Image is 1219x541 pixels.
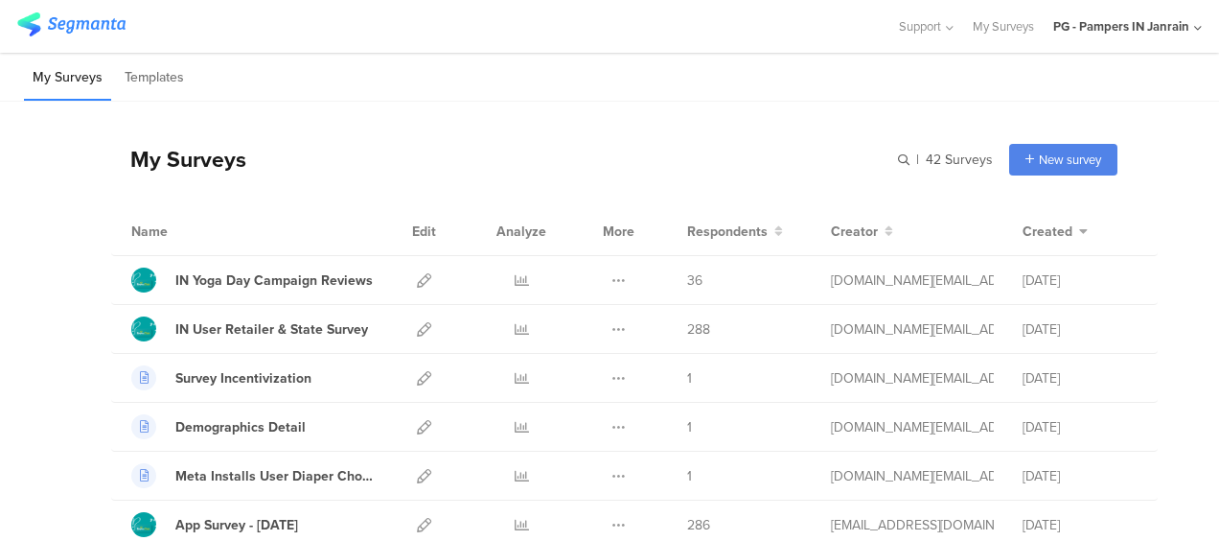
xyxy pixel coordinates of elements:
div: [DATE] [1023,515,1138,535]
div: [DATE] [1023,466,1138,486]
span: Support [899,17,941,35]
span: New survey [1039,151,1101,169]
div: Analyze [493,207,550,255]
span: 288 [687,319,710,340]
div: sinha.ss@pg.com [831,319,994,340]
span: 1 [687,466,692,486]
span: | [913,150,922,170]
div: sinha.ss@pg.com [831,270,994,291]
div: Name [131,222,246,242]
div: Edit [403,207,445,255]
li: My Surveys [24,56,111,101]
div: gupta.a.49@pg.com [831,515,994,535]
span: Respondents [687,222,768,242]
a: IN User Retailer & State Survey [131,317,368,341]
span: 36 [687,270,702,291]
a: Survey Incentivization [131,365,311,390]
div: [DATE] [1023,319,1138,340]
a: App Survey - [DATE] [131,512,298,537]
span: 286 [687,515,710,535]
span: Creator [831,222,878,242]
div: IN User Retailer & State Survey [175,319,368,340]
button: Creator [831,222,893,242]
span: 1 [687,368,692,388]
div: Survey Incentivization [175,368,311,388]
button: Created [1023,222,1088,242]
div: IN Yoga Day Campaign Reviews [175,270,373,291]
div: More [598,207,639,255]
div: Meta Installs User Diaper Choices [175,466,375,486]
div: sinha.ss@pg.com [831,466,994,486]
li: Templates [116,56,193,101]
a: Meta Installs User Diaper Choices [131,463,375,488]
button: Respondents [687,222,783,242]
div: App Survey - March 2025 [175,515,298,535]
a: Demographics Detail [131,414,306,439]
span: 1 [687,417,692,437]
div: [DATE] [1023,368,1138,388]
span: 42 Surveys [926,150,993,170]
div: sinha.ss@pg.com [831,417,994,437]
div: PG - Pampers IN Janrain [1053,17,1189,35]
img: segmanta logo [17,12,126,36]
div: [DATE] [1023,417,1138,437]
div: [DATE] [1023,270,1138,291]
a: IN Yoga Day Campaign Reviews [131,268,373,293]
div: My Surveys [111,143,246,176]
span: Created [1023,222,1072,242]
div: sinha.ss@pg.com [831,368,994,388]
div: Demographics Detail [175,417,306,437]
